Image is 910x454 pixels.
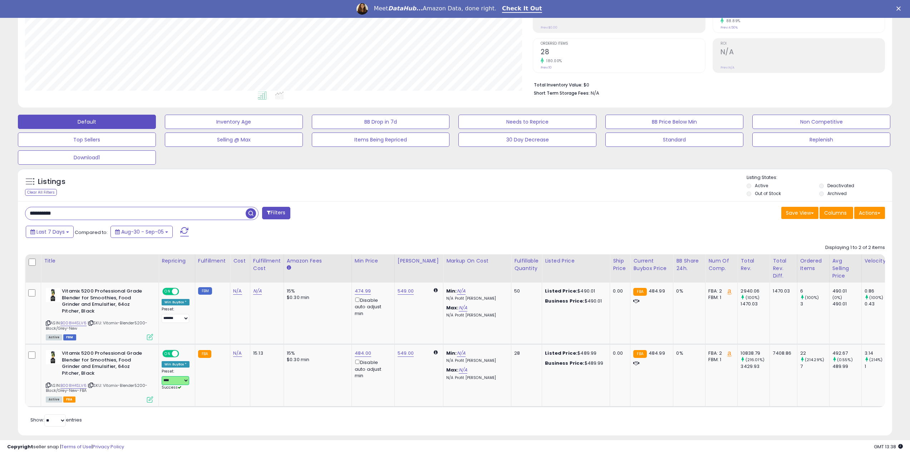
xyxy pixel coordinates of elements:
[446,296,506,301] p: N/A Profit [PERSON_NAME]
[541,65,552,70] small: Prev: 10
[865,288,894,294] div: 0.86
[832,288,861,294] div: 490.01
[163,351,172,357] span: ON
[832,295,842,300] small: (0%)
[773,288,791,294] div: 1470.03
[591,90,599,96] span: N/A
[7,443,33,450] strong: Copyright
[720,42,885,46] span: ROI
[198,350,211,358] small: FBA
[824,209,847,216] span: Columns
[446,366,459,373] b: Max:
[46,383,148,393] span: | SKU: Vitamix-Blender5200-Black/Grey-New-FBA
[165,115,303,129] button: Inventory Age
[93,443,124,450] a: Privacy Policy
[110,226,173,238] button: Aug-30 - Sep-05
[545,350,577,356] b: Listed Price:
[832,350,861,356] div: 492.67
[446,350,457,356] b: Min:
[459,366,467,374] a: N/A
[46,288,153,339] div: ASIN:
[613,350,625,356] div: 0.00
[62,350,149,378] b: Vitamix 5200 Professional Grade Blender for Smoothies, Food Grinder and Emulsifier, 64oz Pitcher,...
[805,295,819,300] small: (100%)
[534,82,582,88] b: Total Inventory Value:
[708,288,732,294] div: FBA: 2
[720,48,885,58] h2: N/A
[26,226,74,238] button: Last 7 Days
[541,42,705,46] span: Ordered Items
[60,320,87,326] a: B008H4SLV6
[755,183,768,189] label: Active
[708,350,732,356] div: FBA: 2
[874,443,903,450] span: 2025-09-14 13:38 GMT
[355,350,371,357] a: 484.00
[44,257,156,265] div: Title
[865,363,894,370] div: 1
[746,295,760,300] small: (100%)
[233,257,247,265] div: Cost
[25,189,57,196] div: Clear All Filters
[800,288,829,294] div: 6
[832,363,861,370] div: 489.99
[633,257,670,272] div: Current Buybox Price
[541,48,705,58] h2: 28
[534,80,880,89] li: $0
[545,360,584,366] b: Business Price:
[514,288,536,294] div: 50
[865,257,891,265] div: Velocity
[46,396,62,403] span: All listings currently available for purchase on Amazon
[46,334,62,340] span: All listings currently available for purchase on Amazon
[398,350,414,357] a: 549.00
[720,65,734,70] small: Prev: N/A
[545,288,604,294] div: $490.01
[7,444,124,450] div: seller snap | |
[708,294,732,301] div: FBM: 1
[233,350,242,357] a: N/A
[388,5,423,12] i: DataHub...
[747,174,892,181] p: Listing States:
[46,350,60,364] img: 31pCllcsKFL._SL40_.jpg
[605,133,743,147] button: Standard
[869,295,884,300] small: (100%)
[896,6,904,11] div: Close
[502,5,542,13] a: Check It Out
[374,5,496,12] div: Meet Amazon Data, done right.
[649,350,665,356] span: 484.99
[355,358,389,379] div: Disable auto adjust min
[865,350,894,356] div: 3.14
[865,301,894,307] div: 0.43
[613,257,627,272] div: Ship Price
[708,257,734,272] div: Num of Comp.
[724,18,741,24] small: 88.89%
[61,443,92,450] a: Terms of Use
[162,299,190,305] div: Win BuyBox *
[312,115,450,129] button: BB Drop in 7d
[287,265,291,271] small: Amazon Fees.
[18,150,156,165] button: Download1
[459,304,467,311] a: N/A
[514,350,536,356] div: 28
[262,207,290,219] button: Filters
[287,294,346,301] div: $0.30 min
[162,307,190,323] div: Preset:
[75,229,108,236] span: Compared to:
[287,288,346,294] div: 15%
[755,190,781,196] label: Out of Stock
[46,320,148,331] span: | SKU: Vitamix-Blender5200-Black/Grey-New
[613,288,625,294] div: 0.00
[233,288,242,295] a: N/A
[676,350,700,356] div: 0%
[62,288,149,316] b: Vitamix 5200 Professional Grade Blender for Smoothies, Food Grinder and Emulsifier, 64oz Pitcher,...
[781,207,818,219] button: Save View
[800,363,829,370] div: 7
[355,288,371,295] a: 474.99
[63,334,76,340] span: FBM
[287,350,346,356] div: 15%
[287,257,349,265] div: Amazon Fees
[752,133,890,147] button: Replenish
[720,25,738,30] small: Prev: 4.50%
[545,288,577,294] b: Listed Price:
[398,257,440,265] div: [PERSON_NAME]
[832,301,861,307] div: 490.01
